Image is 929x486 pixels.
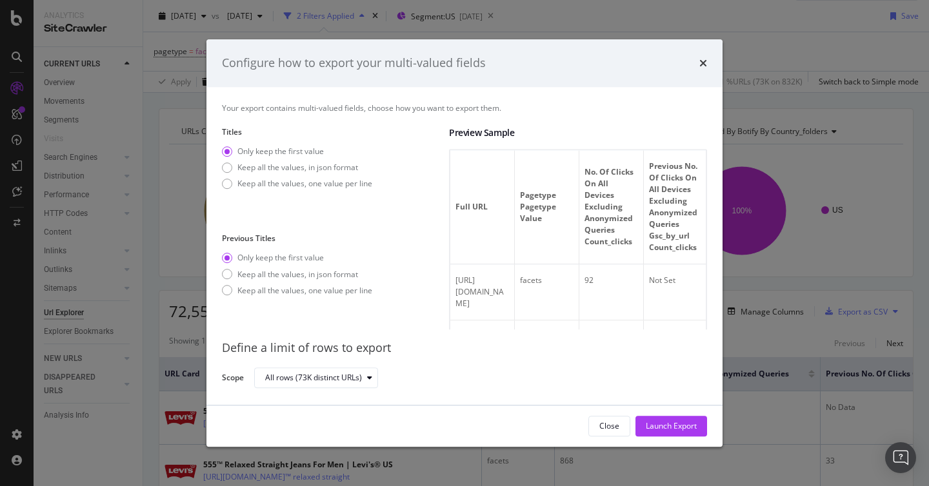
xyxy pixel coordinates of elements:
label: Previous Titles [222,233,439,244]
label: Scope [222,372,244,386]
div: times [699,55,707,72]
span: pagetype Pagetype Value [520,190,570,224]
div: Only keep the first value [222,146,372,157]
div: Only keep the first value [237,146,324,157]
div: Configure how to export your multi-valued fields [222,55,486,72]
div: Define a limit of rows to export [222,340,707,356]
span: Full URL [455,201,506,213]
div: modal [206,39,723,447]
div: Keep all the values, one value per line [237,178,372,189]
div: Only keep the first value [237,253,324,264]
button: All rows (73K distinct URLs) [254,367,378,388]
button: Launch Export [635,416,707,436]
div: Preview Sample [449,126,707,139]
td: 92 [579,264,644,320]
div: Keep all the values, in json format [237,162,358,173]
div: Your export contains multi-valued fields, choose how you want to export them. [222,102,707,113]
span: Previous No. of Clicks On All Devices excluding anonymized queries Gsc_by_url Count_clicks [649,160,699,253]
div: Open Intercom Messenger [885,442,916,473]
div: Launch Export [646,420,697,431]
div: Close [599,420,619,431]
td: 868 [579,320,644,376]
button: Close [588,416,630,436]
div: Only keep the first value [222,253,372,264]
span: Not Set [649,275,675,286]
div: Keep all the values, one value per line [237,285,372,296]
div: Keep all the values, in json format [222,162,372,173]
td: 33 [644,320,708,376]
td: facets [515,320,579,376]
span: https://www.levi.com/US/en_US/clothing/men/jeans/c/levi_clothing_men_jeans/facets/feature-fit_nam... [455,275,504,309]
td: facets [515,264,579,320]
div: Keep all the values, in json format [237,269,358,280]
div: All rows (73K distinct URLs) [265,374,362,382]
label: Titles [222,126,439,137]
span: No. of Clicks On All Devices excluding anonymized queries Count_clicks [584,166,635,248]
div: Keep all the values, in json format [222,269,372,280]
